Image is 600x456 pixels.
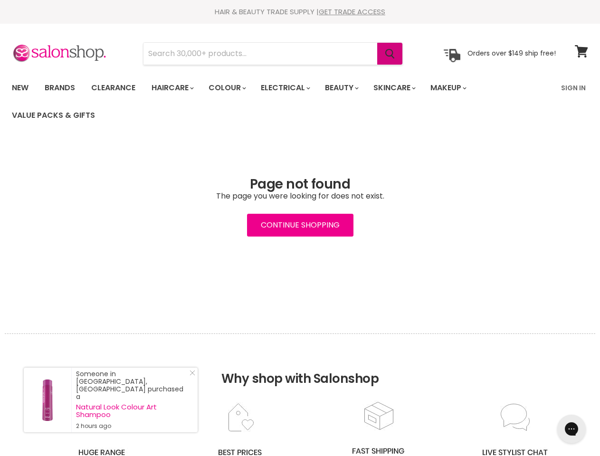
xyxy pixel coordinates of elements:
a: Clearance [84,78,143,98]
form: Product [143,42,403,65]
a: Natural Look Colour Art Shampoo [76,403,188,418]
a: Skincare [366,78,421,98]
p: The page you were looking for does not exist. [12,192,588,200]
small: 2 hours ago [76,422,188,430]
a: Haircare [144,78,200,98]
a: Brands [38,78,82,98]
h2: Why shop with Salonshop [5,333,595,400]
iframe: Gorgias live chat messenger [552,411,590,446]
div: Someone in [GEOGRAPHIC_DATA], [GEOGRAPHIC_DATA] purchased a [76,370,188,430]
a: Beauty [318,78,364,98]
h1: Page not found [12,177,588,192]
p: Orders over $149 ship free! [467,49,556,57]
a: Colour [201,78,252,98]
input: Search [143,43,377,65]
a: Makeup [423,78,472,98]
a: Continue Shopping [247,214,353,237]
button: Search [377,43,402,65]
ul: Main menu [5,74,555,129]
a: Value Packs & Gifts [5,105,102,125]
a: Close Notification [186,370,195,380]
a: Visit product page [24,368,71,432]
a: Sign In [555,78,591,98]
a: GET TRADE ACCESS [319,7,385,17]
svg: Close Icon [190,370,195,376]
a: Electrical [254,78,316,98]
a: New [5,78,36,98]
